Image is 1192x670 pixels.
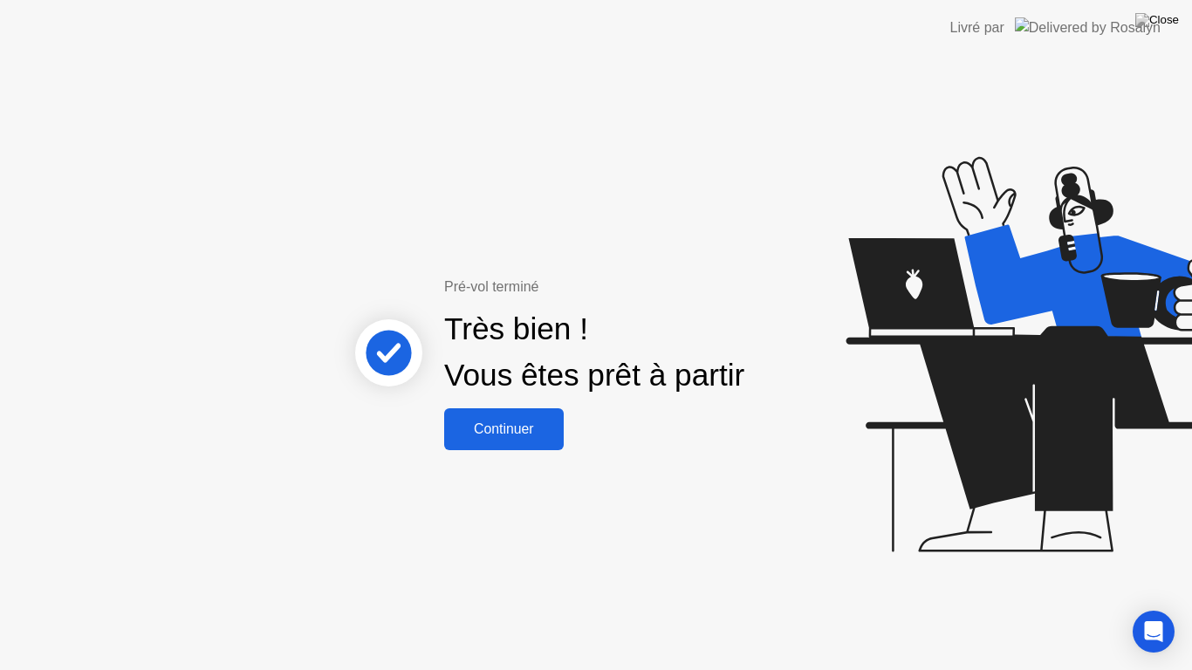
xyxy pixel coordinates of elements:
[1135,13,1179,27] img: Close
[444,277,805,297] div: Pré-vol terminé
[1015,17,1161,38] img: Delivered by Rosalyn
[444,408,564,450] button: Continuer
[1133,611,1175,653] div: Open Intercom Messenger
[449,421,558,437] div: Continuer
[950,17,1004,38] div: Livré par
[444,306,744,399] div: Très bien ! Vous êtes prêt à partir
